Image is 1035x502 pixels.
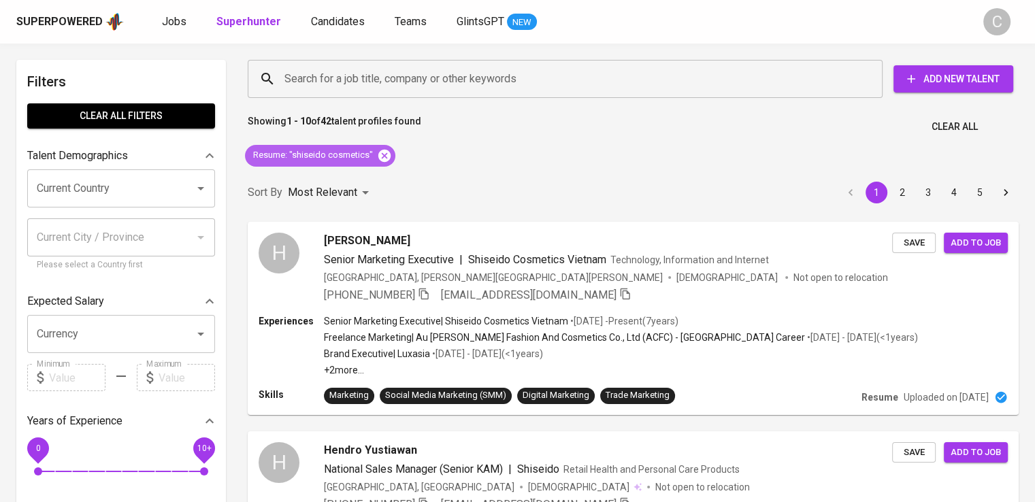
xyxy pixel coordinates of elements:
span: Jobs [162,15,186,28]
div: H [259,442,299,483]
p: Expected Salary [27,293,104,309]
button: Save [892,233,936,254]
p: Experiences [259,314,324,328]
div: Resume: "shiseido cosmetics" [245,145,395,167]
button: Open [191,179,210,198]
p: +2 more ... [324,363,918,377]
div: Most Relevant [288,180,374,205]
span: Shiseido [517,463,559,475]
span: [DEMOGRAPHIC_DATA] [676,271,780,284]
a: Candidates [311,14,367,31]
p: Freelance Marketing | Au [PERSON_NAME] Fashion And Cosmetics Co., Ltd (ACFC) - [GEOGRAPHIC_DATA] ... [324,331,805,344]
b: 1 - 10 [286,116,311,127]
span: 0 [35,444,40,453]
button: Go to next page [995,182,1017,203]
a: GlintsGPT NEW [457,14,537,31]
p: • [DATE] - [DATE] ( <1 years ) [805,331,918,344]
div: Social Media Marketing (SMM) [385,389,506,402]
a: Jobs [162,14,189,31]
span: Clear All [932,118,978,135]
p: Not open to relocation [655,480,750,494]
div: Years of Experience [27,407,215,435]
div: Digital Marketing [523,389,589,402]
button: page 1 [866,182,887,203]
span: | [508,461,512,478]
span: NEW [507,16,537,29]
input: Value [49,364,105,391]
a: Superhunter [216,14,284,31]
p: • [DATE] - [DATE] ( <1 years ) [430,347,543,361]
div: C [983,8,1011,35]
span: Teams [395,15,427,28]
img: app logo [105,12,124,32]
p: Not open to relocation [793,271,888,284]
p: Resume [861,390,898,404]
span: Save [899,235,929,251]
span: Clear All filters [38,107,204,124]
p: Skills [259,388,324,401]
p: Sort By [248,184,282,201]
span: | [459,252,463,268]
div: Expected Salary [27,288,215,315]
p: Senior Marketing Executive | Shiseido Cosmetics Vietnam [324,314,568,328]
b: Superhunter [216,15,281,28]
div: Marketing [329,389,369,402]
span: [PHONE_NUMBER] [324,288,415,301]
span: 10+ [197,444,211,453]
p: Please select a Country first [37,258,206,272]
p: Uploaded on [DATE] [904,390,989,404]
button: Open [191,324,210,344]
p: Showing of talent profiles found [248,114,421,139]
span: [DEMOGRAPHIC_DATA] [528,480,631,494]
span: Add to job [951,445,1001,461]
button: Add New Talent [893,65,1013,93]
div: Superpowered [16,14,103,30]
p: Talent Demographics [27,148,128,164]
button: Go to page 3 [917,182,939,203]
a: H[PERSON_NAME]Senior Marketing Executive|Shiseido Cosmetics VietnamTechnology, Information and In... [248,222,1019,415]
span: National Sales Manager (Senior KAM) [324,463,503,475]
p: • [DATE] - Present ( 7 years ) [568,314,678,328]
p: Years of Experience [27,413,122,429]
button: Go to page 2 [891,182,913,203]
span: Technology, Information and Internet [610,254,769,265]
b: 42 [321,116,331,127]
input: Value [159,364,215,391]
div: [GEOGRAPHIC_DATA], [GEOGRAPHIC_DATA] [324,480,514,494]
button: Clear All filters [27,103,215,129]
p: Brand Executive | Luxasia [324,347,430,361]
button: Clear All [926,114,983,139]
button: Save [892,442,936,463]
h6: Filters [27,71,215,93]
span: [PERSON_NAME] [324,233,410,249]
span: Retail Health and Personal Care Products [563,464,740,475]
button: Go to page 4 [943,182,965,203]
nav: pagination navigation [838,182,1019,203]
div: H [259,233,299,273]
div: [GEOGRAPHIC_DATA], [PERSON_NAME][GEOGRAPHIC_DATA][PERSON_NAME] [324,271,663,284]
button: Go to page 5 [969,182,991,203]
a: Superpoweredapp logo [16,12,124,32]
span: Shiseido Cosmetics Vietnam [468,253,606,266]
button: Add to job [944,442,1008,463]
span: Add New Talent [904,71,1002,88]
div: Trade Marketing [606,389,670,402]
span: Senior Marketing Executive [324,253,454,266]
span: Save [899,445,929,461]
span: Hendro Yustiawan [324,442,417,458]
span: [EMAIL_ADDRESS][DOMAIN_NAME] [441,288,617,301]
span: Candidates [311,15,365,28]
div: Talent Demographics [27,142,215,169]
button: Add to job [944,233,1008,254]
span: GlintsGPT [457,15,504,28]
span: Add to job [951,235,1001,251]
a: Teams [395,14,429,31]
p: Most Relevant [288,184,357,201]
span: Resume : "shiseido cosmetics" [245,149,381,162]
